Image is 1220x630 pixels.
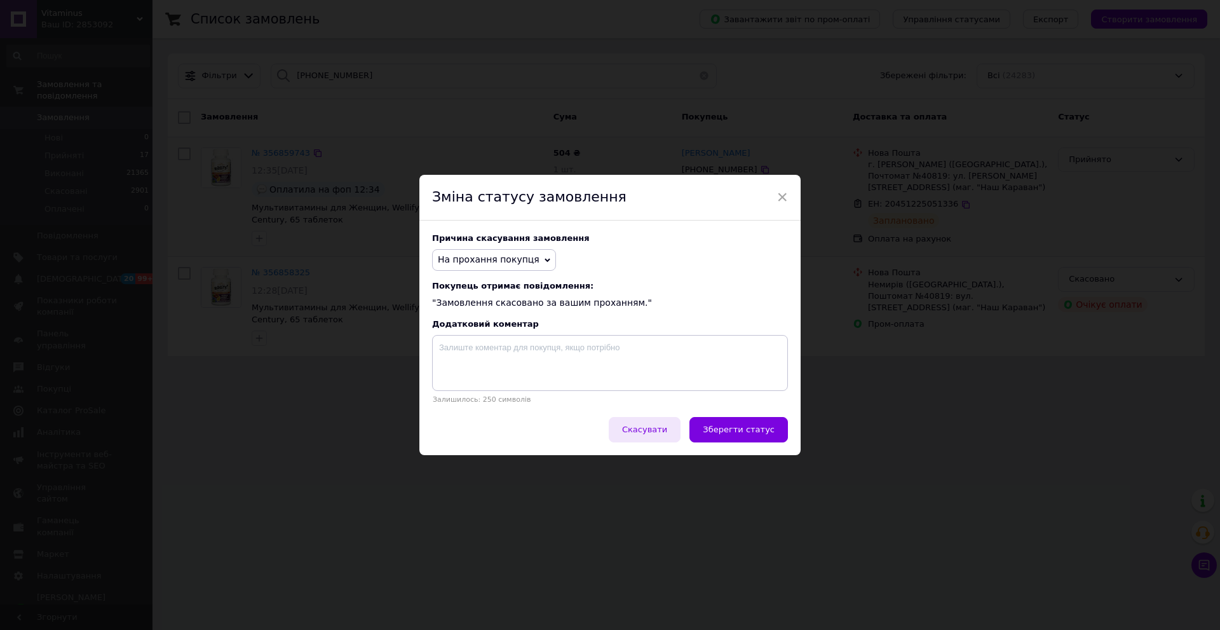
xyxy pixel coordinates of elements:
[776,186,788,208] span: ×
[438,254,539,264] span: На прохання покупця
[689,417,788,442] button: Зберегти статус
[432,281,788,291] span: Покупець отримає повідомлення:
[419,175,801,221] div: Зміна статусу замовлення
[609,417,681,442] button: Скасувати
[432,395,788,404] p: Залишилось: 250 символів
[432,281,788,310] div: "Замовлення скасовано за вашим проханням."
[432,233,788,243] div: Причина скасування замовлення
[432,319,788,329] div: Додатковий коментар
[622,425,667,434] span: Скасувати
[703,425,775,434] span: Зберегти статус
